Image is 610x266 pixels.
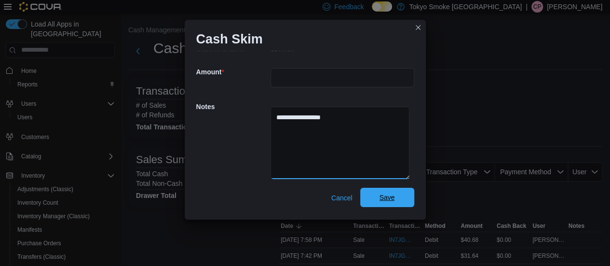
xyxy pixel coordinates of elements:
[331,193,352,203] span: Cancel
[380,193,395,202] span: Save
[196,97,269,116] h5: Notes
[327,188,356,208] button: Cancel
[360,188,414,207] button: Save
[196,62,269,82] h5: Amount
[412,22,424,33] button: Closes this modal window
[196,31,263,47] h1: Cash Skim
